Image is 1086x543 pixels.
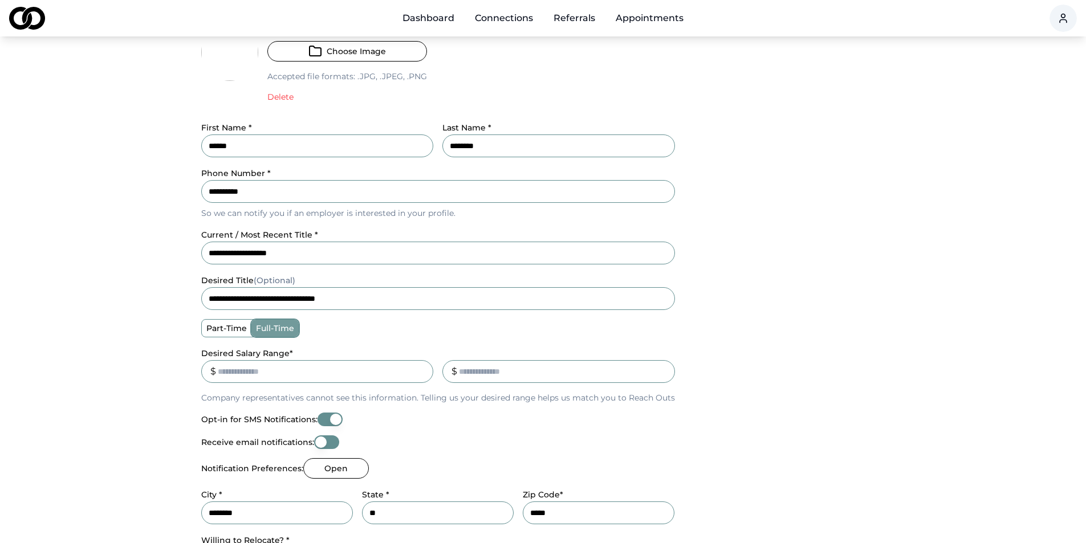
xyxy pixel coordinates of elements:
label: Phone Number * [201,168,271,178]
p: Accepted file formats: [267,71,427,82]
button: Choose Image [267,41,427,62]
nav: Main [393,7,693,30]
label: City * [201,489,222,500]
img: logo [9,7,45,30]
label: full-time [251,320,299,337]
label: desired title [201,275,295,285]
label: Notification Preferences: [201,464,303,472]
label: First Name * [201,123,252,133]
label: _ [442,348,446,358]
label: State * [362,489,389,500]
span: .jpg, .jpeg, .png [355,71,427,81]
div: $ [452,365,457,378]
p: Company representatives cannot see this information. Telling us your desired range helps us match... [201,392,675,403]
a: Appointments [607,7,693,30]
label: Receive email notifications: [201,438,314,446]
a: Referrals [544,7,604,30]
a: Connections [466,7,542,30]
label: Zip Code* [523,489,563,500]
label: part-time [202,320,251,337]
label: Opt-in for SMS Notifications: [201,415,318,423]
p: So we can notify you if an employer is interested in your profile. [201,207,675,219]
button: Delete [267,91,294,103]
button: Open [303,458,369,479]
img: 2726e424-b5a4-491c-92ab-8d18317e2a11 [201,24,258,81]
div: $ [210,365,216,378]
a: Dashboard [393,7,463,30]
label: current / most recent title * [201,230,318,240]
label: Last Name * [442,123,491,133]
label: Desired Salary Range * [201,348,293,358]
span: (Optional) [254,275,295,285]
